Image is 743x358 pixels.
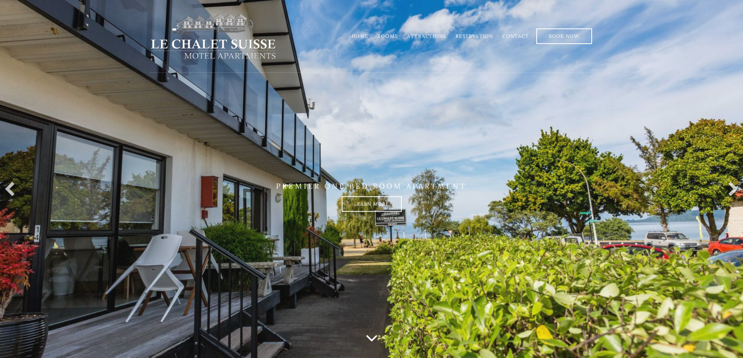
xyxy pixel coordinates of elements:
[378,33,398,39] a: Rooms
[502,33,528,39] a: Contact
[352,33,368,39] a: Home
[536,28,592,44] a: Book Now
[456,33,493,39] a: Reservation
[342,196,402,212] a: Learn more
[149,182,594,190] p: PREMIER ONE BED ROOM APARTMENT
[149,13,277,60] img: lechaletsuisse
[407,33,446,39] a: Attractions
